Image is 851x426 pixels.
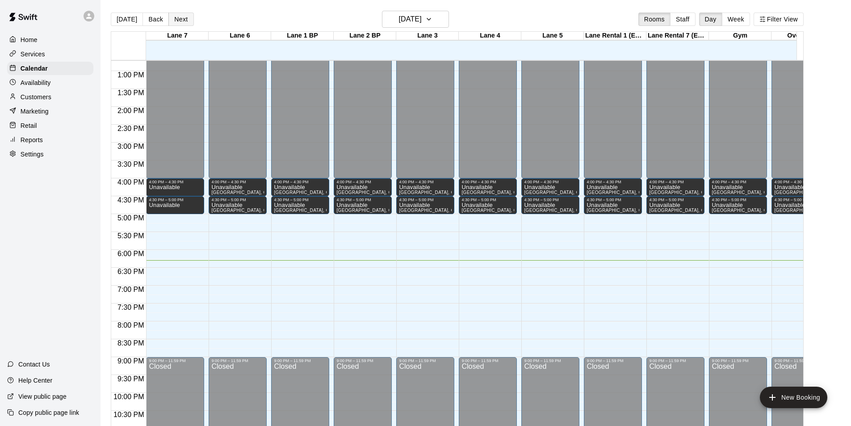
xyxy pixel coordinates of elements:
[399,208,637,213] span: [GEOGRAPHIC_DATA], Over Flow, Gym, Team Book Out, Lane Rental 1 (Early Bird), Lane Rental 7 (Earl...
[115,321,147,329] span: 8:00 PM
[115,304,147,311] span: 7:30 PM
[712,198,764,202] div: 4:30 PM – 5:00 PM
[461,180,514,184] div: 4:00 PM – 4:30 PM
[274,190,511,195] span: [GEOGRAPHIC_DATA], Over Flow, Gym, Team Book Out, Lane Rental 1 (Early Bird), Lane Rental 7 (Earl...
[459,196,517,214] div: 4:30 PM – 5:00 PM: Unavailable
[18,408,79,417] p: Copy public page link
[7,105,93,118] a: Marketing
[709,32,771,40] div: Gym
[115,232,147,240] span: 5:30 PM
[211,190,449,195] span: [GEOGRAPHIC_DATA], Over Flow, Gym, Team Book Out, Lane Rental 1 (Early Bird), Lane Rental 7 (Earl...
[521,196,579,214] div: 4:30 PM – 5:00 PM: Unavailable
[271,178,329,196] div: 4:00 PM – 4:30 PM: Unavailable
[649,180,702,184] div: 4:00 PM – 4:30 PM
[115,178,147,186] span: 4:00 PM
[115,357,147,365] span: 9:00 PM
[21,135,43,144] p: Reports
[336,208,574,213] span: [GEOGRAPHIC_DATA], Over Flow, Gym, Team Book Out, Lane Rental 1 (Early Bird), Lane Rental 7 (Earl...
[274,208,511,213] span: [GEOGRAPHIC_DATA], Over Flow, Gym, Team Book Out, Lane Rental 1 (Early Bird), Lane Rental 7 (Earl...
[524,359,577,363] div: 9:00 PM – 11:59 PM
[21,93,51,101] p: Customers
[115,214,147,222] span: 5:00 PM
[21,35,38,44] p: Home
[646,178,704,196] div: 4:00 PM – 4:30 PM: Unavailable
[649,359,702,363] div: 9:00 PM – 11:59 PM
[209,196,267,214] div: 4:30 PM – 5:00 PM: Unavailable
[146,178,204,196] div: 4:00 PM – 4:30 PM: Unavailable
[771,32,834,40] div: Over Flow
[7,133,93,147] a: Reports
[461,198,514,202] div: 4:30 PM – 5:00 PM
[584,178,642,196] div: 4:00 PM – 4:30 PM: Unavailable
[149,359,201,363] div: 9:00 PM – 11:59 PM
[336,190,574,195] span: [GEOGRAPHIC_DATA], Over Flow, Gym, Team Book Out, Lane Rental 1 (Early Bird), Lane Rental 7 (Earl...
[111,393,146,401] span: 10:00 PM
[771,178,830,196] div: 4:00 PM – 4:30 PM: Unavailable
[521,32,584,40] div: Lane 5
[7,76,93,89] div: Availability
[771,196,830,214] div: 4:30 PM – 5:00 PM: Unavailable
[115,196,147,204] span: 4:30 PM
[396,178,454,196] div: 4:00 PM – 4:30 PM: Unavailable
[334,32,396,40] div: Lane 2 BP
[7,62,93,75] a: Calendar
[774,359,827,363] div: 9:00 PM – 11:59 PM
[646,196,704,214] div: 4:30 PM – 5:00 PM: Unavailable
[115,107,147,114] span: 2:00 PM
[7,47,93,61] a: Services
[774,180,827,184] div: 4:00 PM – 4:30 PM
[18,392,67,401] p: View public page
[754,13,804,26] button: Filter View
[649,198,702,202] div: 4:30 PM – 5:00 PM
[699,13,722,26] button: Day
[382,11,449,28] button: [DATE]
[334,196,392,214] div: 4:30 PM – 5:00 PM: Unavailable
[211,359,264,363] div: 9:00 PM – 11:59 PM
[524,208,762,213] span: [GEOGRAPHIC_DATA], Over Flow, Gym, Team Book Out, Lane Rental 1 (Early Bird), Lane Rental 7 (Earl...
[461,208,699,213] span: [GEOGRAPHIC_DATA], Over Flow, Gym, Team Book Out, Lane Rental 1 (Early Bird), Lane Rental 7 (Earl...
[7,119,93,132] a: Retail
[646,32,709,40] div: Lane Rental 7 (Early Bird)
[334,178,392,196] div: 4:00 PM – 4:30 PM: Unavailable
[21,78,51,87] p: Availability
[7,33,93,46] div: Home
[336,180,389,184] div: 4:00 PM – 4:30 PM
[584,196,642,214] div: 4:30 PM – 5:00 PM: Unavailable
[521,178,579,196] div: 4:00 PM – 4:30 PM: Unavailable
[274,359,327,363] div: 9:00 PM – 11:59 PM
[149,180,201,184] div: 4:00 PM – 4:30 PM
[712,359,764,363] div: 9:00 PM – 11:59 PM
[461,359,514,363] div: 9:00 PM – 11:59 PM
[115,89,147,97] span: 1:30 PM
[143,13,169,26] button: Back
[115,71,147,79] span: 1:00 PM
[638,13,671,26] button: Rooms
[7,90,93,104] a: Customers
[774,198,827,202] div: 4:30 PM – 5:00 PM
[709,178,767,196] div: 4:00 PM – 4:30 PM: Unavailable
[396,196,454,214] div: 4:30 PM – 5:00 PM: Unavailable
[722,13,750,26] button: Week
[115,268,147,275] span: 6:30 PM
[760,387,827,408] button: add
[712,180,764,184] div: 4:00 PM – 4:30 PM
[396,32,459,40] div: Lane 3
[587,190,824,195] span: [GEOGRAPHIC_DATA], Over Flow, Gym, Team Book Out, Lane Rental 1 (Early Bird), Lane Rental 7 (Earl...
[524,198,577,202] div: 4:30 PM – 5:00 PM
[587,359,639,363] div: 9:00 PM – 11:59 PM
[168,13,193,26] button: Next
[399,359,452,363] div: 9:00 PM – 11:59 PM
[115,143,147,150] span: 3:00 PM
[587,198,639,202] div: 4:30 PM – 5:00 PM
[18,376,52,385] p: Help Center
[271,196,329,214] div: 4:30 PM – 5:00 PM: Unavailable
[209,178,267,196] div: 4:00 PM – 4:30 PM: Unavailable
[461,190,699,195] span: [GEOGRAPHIC_DATA], Over Flow, Gym, Team Book Out, Lane Rental 1 (Early Bird), Lane Rental 7 (Earl...
[399,180,452,184] div: 4:00 PM – 4:30 PM
[274,198,327,202] div: 4:30 PM – 5:00 PM
[211,180,264,184] div: 4:00 PM – 4:30 PM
